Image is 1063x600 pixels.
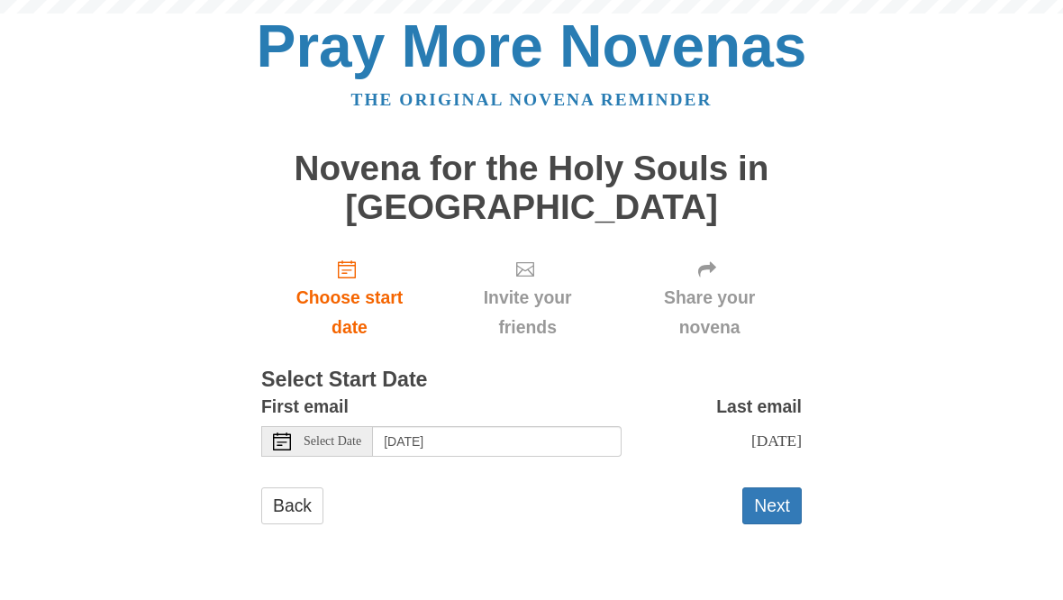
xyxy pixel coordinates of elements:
[257,13,807,79] a: Pray More Novenas
[716,392,802,422] label: Last email
[351,90,713,109] a: The original novena reminder
[635,283,784,342] span: Share your novena
[279,283,420,342] span: Choose start date
[261,244,438,351] a: Choose start date
[261,368,802,392] h3: Select Start Date
[438,244,617,351] div: Click "Next" to confirm your start date first.
[261,392,349,422] label: First email
[751,432,802,450] span: [DATE]
[261,150,802,226] h1: Novena for the Holy Souls in [GEOGRAPHIC_DATA]
[261,487,323,524] a: Back
[617,244,802,351] div: Click "Next" to confirm your start date first.
[456,283,599,342] span: Invite your friends
[304,435,361,448] span: Select Date
[742,487,802,524] button: Next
